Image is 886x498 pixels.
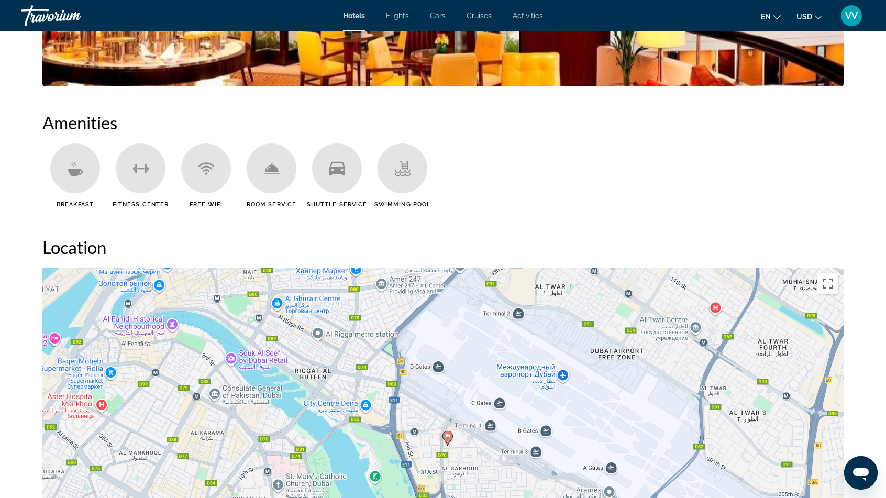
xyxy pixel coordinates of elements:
[42,112,117,133] ya-tr-span: Amenities
[42,237,844,258] h2: Location
[57,201,94,208] ya-tr-span: Breakfast
[386,12,409,20] a: Flights
[817,273,838,294] button: Включить полноэкранный режим
[845,10,858,21] ya-tr-span: VV
[430,12,446,20] a: Cars
[761,9,781,24] button: Change language
[190,201,223,208] ya-tr-span: Free WiFi
[467,12,492,20] a: Cruises
[21,2,126,29] a: Travorium
[374,201,430,208] ya-tr-span: Swimming Pool
[796,13,812,21] ya-tr-span: USD
[844,456,878,490] iframe: Кнопка запуска окна обмена сообщениями
[343,12,365,20] a: Hotels
[796,9,822,24] button: Change currency
[838,5,865,27] button: User Menu
[307,201,368,208] ya-tr-span: Shuttle Service
[113,201,169,208] ya-tr-span: Fitness Center
[761,13,771,21] ya-tr-span: en
[247,201,296,208] ya-tr-span: Room Service
[513,12,543,20] a: Activities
